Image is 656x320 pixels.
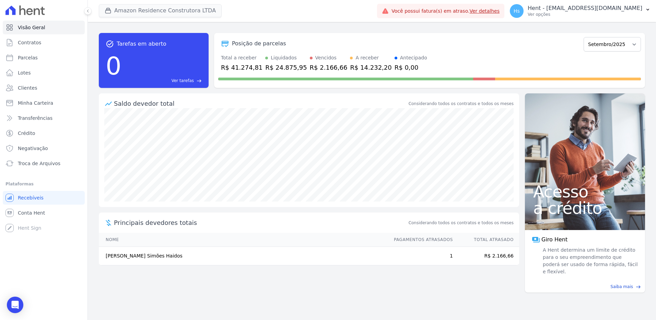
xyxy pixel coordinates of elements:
[232,39,286,48] div: Posição de parcelas
[453,247,519,265] td: R$ 2.166,66
[636,284,641,289] span: east
[18,100,53,106] span: Minha Carteira
[3,96,85,110] a: Minha Carteira
[350,63,391,72] div: R$ 14.232,20
[172,78,194,84] span: Ver tarefas
[18,54,38,61] span: Parcelas
[99,4,222,17] button: Amazon Residence Construtora LTDA
[528,12,642,17] p: Ver opções
[117,40,166,48] span: Tarefas em aberto
[391,8,500,15] span: Você possui fatura(s) em atraso.
[395,63,427,72] div: R$ 0,00
[18,84,37,91] span: Clientes
[400,54,427,61] div: Antecipado
[3,21,85,34] a: Visão Geral
[355,54,379,61] div: A receber
[18,24,45,31] span: Visão Geral
[18,145,48,152] span: Negativação
[315,54,337,61] div: Vencidos
[18,130,35,137] span: Crédito
[271,54,297,61] div: Liquidados
[7,297,23,313] div: Open Intercom Messenger
[453,233,519,247] th: Total Atrasado
[3,81,85,95] a: Clientes
[18,194,44,201] span: Recebíveis
[3,141,85,155] a: Negativação
[197,78,202,83] span: east
[610,284,633,290] span: Saiba mais
[310,63,348,72] div: R$ 2.166,66
[387,233,453,247] th: Pagamentos Atrasados
[541,236,567,244] span: Giro Hent
[3,206,85,220] a: Conta Hent
[3,66,85,80] a: Lotes
[504,1,656,21] button: Hs Hent - [EMAIL_ADDRESS][DOMAIN_NAME] Ver opções
[99,233,387,247] th: Nome
[541,247,638,275] span: A Hent determina um limite de crédito para o seu empreendimento que poderá ser usado de forma ráp...
[124,78,202,84] a: Ver tarefas east
[106,40,114,48] span: task_alt
[3,157,85,170] a: Troca de Arquivos
[221,63,262,72] div: R$ 41.274,81
[533,183,637,200] span: Acesso
[265,63,307,72] div: R$ 24.875,95
[18,160,60,167] span: Troca de Arquivos
[5,180,82,188] div: Plataformas
[529,284,641,290] a: Saiba mais east
[3,36,85,49] a: Contratos
[3,51,85,65] a: Parcelas
[409,220,514,226] span: Considerando todos os contratos e todos os meses
[3,191,85,205] a: Recebíveis
[114,99,407,108] div: Saldo devedor total
[533,200,637,216] span: a crédito
[99,247,387,265] td: [PERSON_NAME] Simões Haidos
[514,9,520,13] span: Hs
[387,247,453,265] td: 1
[114,218,407,227] span: Principais devedores totais
[18,39,41,46] span: Contratos
[469,8,500,14] a: Ver detalhes
[409,101,514,107] div: Considerando todos os contratos e todos os meses
[18,209,45,216] span: Conta Hent
[18,115,52,122] span: Transferências
[3,126,85,140] a: Crédito
[3,111,85,125] a: Transferências
[106,48,121,84] div: 0
[18,69,31,76] span: Lotes
[528,5,642,12] p: Hent - [EMAIL_ADDRESS][DOMAIN_NAME]
[221,54,262,61] div: Total a receber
